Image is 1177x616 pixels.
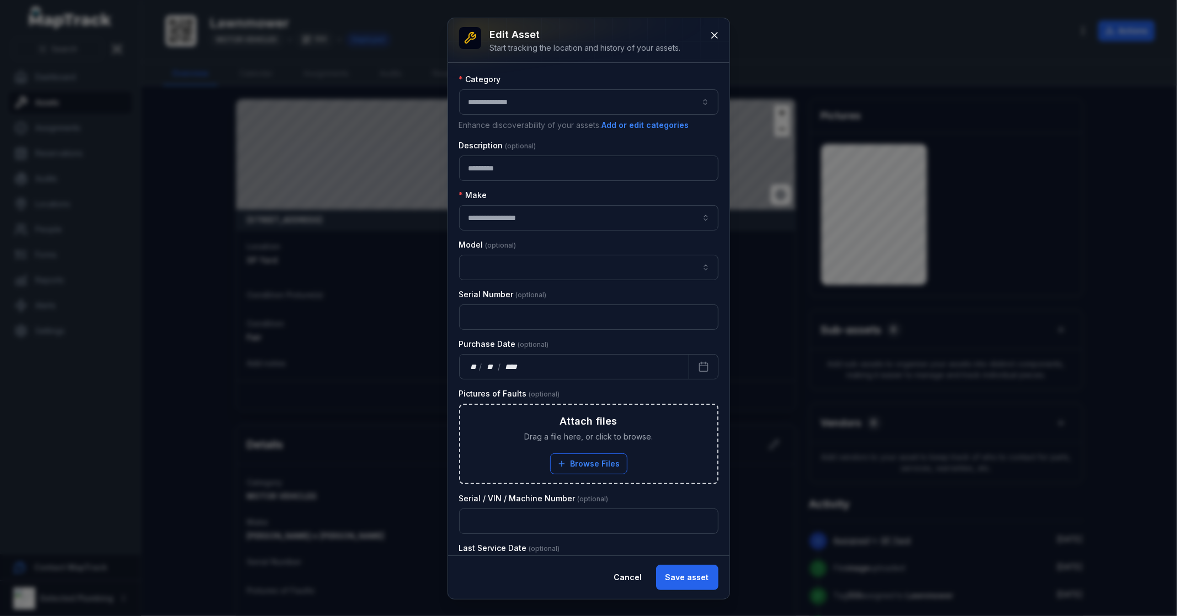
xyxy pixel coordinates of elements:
[479,361,483,372] div: /
[490,27,681,42] h3: Edit asset
[459,543,560,554] label: Last Service Date
[459,205,718,231] input: asset-edit:cf[09246113-4bcc-4687-b44f-db17154807e5]-label
[601,119,690,131] button: Add or edit categories
[459,255,718,280] input: asset-edit:cf[68832b05-6ea9-43b4-abb7-d68a6a59beaf]-label
[524,431,653,442] span: Drag a file here, or click to browse.
[483,361,498,372] div: month,
[459,239,516,250] label: Model
[468,361,480,372] div: day,
[459,339,549,350] label: Purchase Date
[459,140,536,151] label: Description
[459,493,609,504] label: Serial / VIN / Machine Number
[459,190,487,201] label: Make
[656,565,718,590] button: Save asset
[605,565,652,590] button: Cancel
[689,354,718,379] button: Calendar
[502,361,522,372] div: year,
[459,119,718,131] p: Enhance discoverability of your assets.
[550,453,627,474] button: Browse Files
[459,289,547,300] label: Serial Number
[498,361,502,372] div: /
[490,42,681,53] div: Start tracking the location and history of your assets.
[459,388,560,399] label: Pictures of Faults
[560,414,617,429] h3: Attach files
[459,74,501,85] label: Category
